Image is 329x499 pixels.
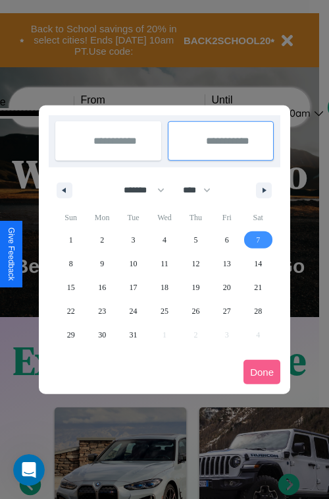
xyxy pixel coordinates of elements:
[130,323,138,347] span: 31
[100,252,104,276] span: 9
[55,228,86,252] button: 1
[191,252,199,276] span: 12
[69,252,73,276] span: 8
[243,299,274,323] button: 28
[211,299,242,323] button: 27
[223,276,231,299] span: 20
[67,323,75,347] span: 29
[130,252,138,276] span: 10
[132,228,136,252] span: 3
[86,323,117,347] button: 30
[161,299,168,323] span: 25
[55,276,86,299] button: 15
[98,299,106,323] span: 23
[254,252,262,276] span: 14
[223,299,231,323] span: 27
[243,207,274,228] span: Sat
[67,299,75,323] span: 22
[86,276,117,299] button: 16
[180,252,211,276] button: 12
[86,207,117,228] span: Mon
[256,228,260,252] span: 7
[55,207,86,228] span: Sun
[149,228,180,252] button: 4
[69,228,73,252] span: 1
[13,454,45,486] iframe: Intercom live chat
[191,276,199,299] span: 19
[55,252,86,276] button: 8
[180,228,211,252] button: 5
[193,228,197,252] span: 5
[180,276,211,299] button: 19
[118,276,149,299] button: 17
[55,299,86,323] button: 22
[86,228,117,252] button: 2
[223,252,231,276] span: 13
[211,252,242,276] button: 13
[243,228,274,252] button: 7
[130,299,138,323] span: 24
[243,276,274,299] button: 21
[225,228,229,252] span: 6
[149,299,180,323] button: 25
[100,228,104,252] span: 2
[180,207,211,228] span: Thu
[254,299,262,323] span: 28
[211,228,242,252] button: 6
[149,276,180,299] button: 18
[98,323,106,347] span: 30
[98,276,106,299] span: 16
[118,252,149,276] button: 10
[55,323,86,347] button: 29
[254,276,262,299] span: 21
[243,360,280,384] button: Done
[86,252,117,276] button: 9
[118,323,149,347] button: 31
[130,276,138,299] span: 17
[243,252,274,276] button: 14
[86,299,117,323] button: 23
[211,207,242,228] span: Fri
[180,299,211,323] button: 26
[149,207,180,228] span: Wed
[7,227,16,281] div: Give Feedback
[118,228,149,252] button: 3
[163,228,166,252] span: 4
[191,299,199,323] span: 26
[118,207,149,228] span: Tue
[118,299,149,323] button: 24
[149,252,180,276] button: 11
[161,252,168,276] span: 11
[211,276,242,299] button: 20
[161,276,168,299] span: 18
[67,276,75,299] span: 15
